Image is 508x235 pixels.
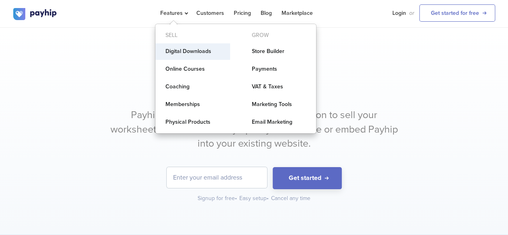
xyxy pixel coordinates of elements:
div: Cancel any time [271,194,310,202]
h1: Sell Worksheets [13,80,495,100]
a: Memberships [155,96,230,112]
a: Payments [242,61,316,77]
a: Store Builder [242,43,316,59]
a: Online Courses [155,61,230,77]
button: Get started [273,167,342,189]
div: Sell [155,29,230,42]
span: • [235,195,237,202]
div: Grow [242,29,316,42]
a: Marketing Tools [242,96,316,112]
a: Digital Downloads [155,43,230,59]
span: • [267,195,269,202]
a: Coaching [155,79,230,95]
a: Email Marketing [242,114,316,130]
a: Physical Products [155,114,230,130]
div: Signup for free [198,194,238,202]
p: Payhip is your all-in-one ecommerce solution to sell your worksheets. You can use Payhip as your ... [104,108,405,151]
img: logo.svg [13,8,57,20]
input: Enter your email address [167,167,267,188]
span: Features [160,10,187,16]
a: Get started for free [419,4,495,22]
div: Easy setup [239,194,269,202]
a: VAT & Taxes [242,79,316,95]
